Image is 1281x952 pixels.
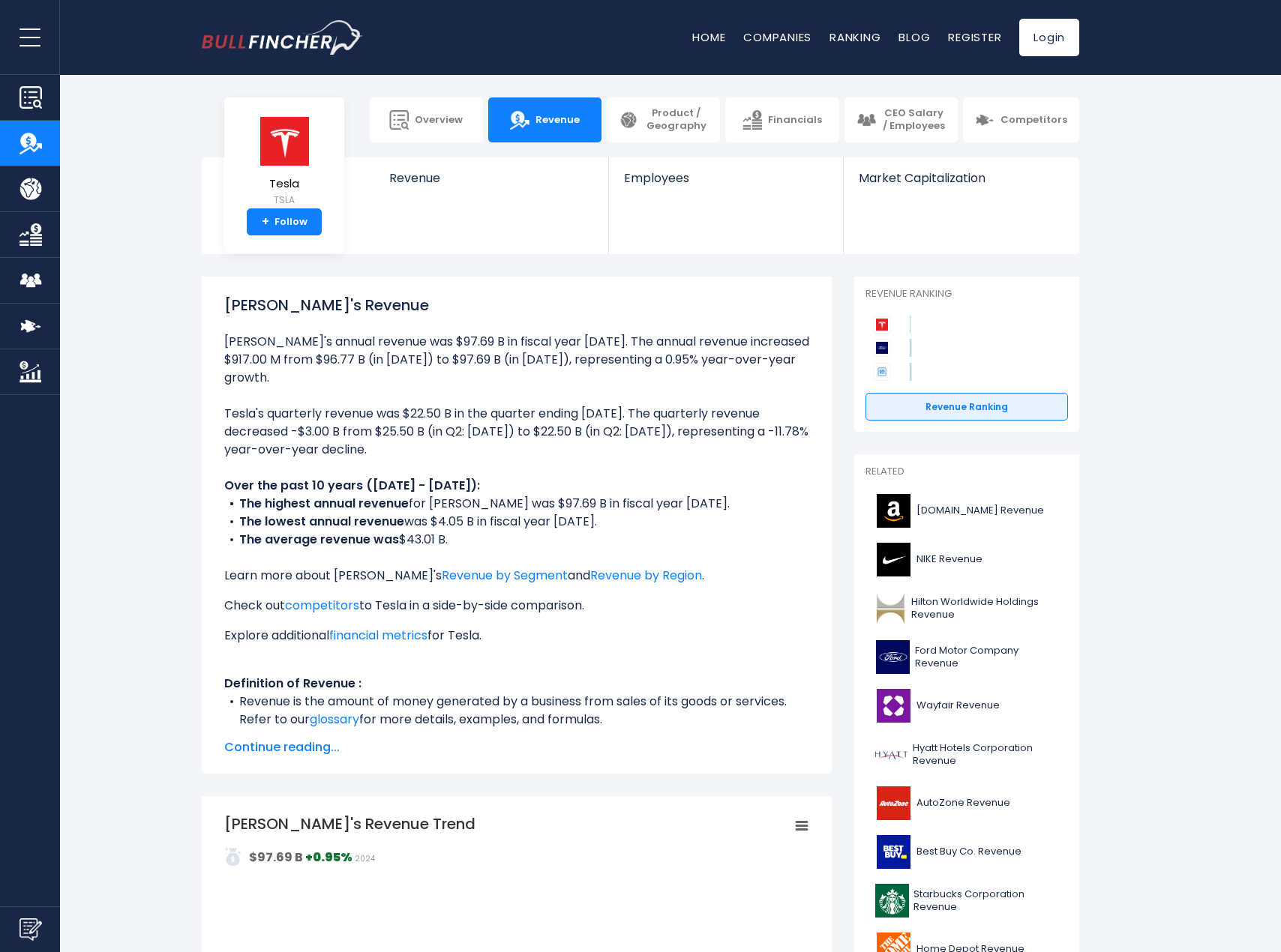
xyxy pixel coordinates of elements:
[874,543,912,576] img: NKE logo
[882,107,946,133] span: CEO Salary / Employees
[285,597,359,614] a: competitors
[1000,114,1067,127] span: Competitors
[258,178,310,190] span: Tesla
[224,627,809,645] p: Explore additional for Tesla.
[865,393,1068,421] a: Revenue Ranking
[844,157,1078,211] a: Market Capitalization
[768,114,822,127] span: Financials
[963,97,1079,142] a: Competitors
[310,711,359,728] a: glossary
[224,513,809,531] li: was $4.05 B in fiscal year [DATE].
[590,567,702,584] a: Revenue by Region
[874,640,910,674] img: F logo
[874,738,908,771] img: H logo
[865,783,1068,824] a: AutoZone Revenue
[865,831,1068,873] a: Best Buy Co. Revenue
[865,539,1068,580] a: NIKE Revenue
[305,849,352,866] strong: +0.95%
[844,97,958,142] a: CEO Salary / Employees
[202,20,363,55] img: bullfincher logo
[874,689,912,723] img: W logo
[874,786,912,820] img: AZO logo
[224,294,809,316] h1: [PERSON_NAME]'s Revenue
[239,513,404,530] b: The lowest annual revenue
[355,853,375,864] span: 2024
[239,531,399,548] b: The average revenue was
[865,466,1068,478] p: Related
[873,316,891,334] img: Tesla competitors logo
[224,405,809,459] li: Tesla's quarterly revenue was $22.50 B in the quarter ending [DATE]. The quarterly revenue decrea...
[247,208,322,235] a: +Follow
[644,107,708,133] span: Product / Geography
[224,495,809,513] li: for [PERSON_NAME] was $97.69 B in fiscal year [DATE].
[224,848,242,866] img: addasd
[224,675,361,692] b: Definition of Revenue :
[865,636,1068,678] a: Ford Motor Company Revenue
[607,97,720,142] a: Product / Geography
[224,738,809,756] span: Continue reading...
[874,494,912,528] img: AMZN logo
[258,193,310,207] small: TSLA
[202,20,363,55] a: Go to homepage
[609,157,842,211] a: Employees
[329,627,427,644] a: financial metrics
[415,114,463,127] span: Overview
[873,363,891,381] img: General Motors Company competitors logo
[224,597,809,615] p: Check out to Tesla in a side-by-side comparison.
[262,215,269,229] strong: +
[488,97,601,142] a: Revenue
[224,477,480,494] b: Over the past 10 years ([DATE] - [DATE]):
[865,685,1068,726] a: Wayfair Revenue
[535,114,580,127] span: Revenue
[692,29,725,45] a: Home
[370,97,483,142] a: Overview
[624,171,827,185] span: Employees
[725,97,838,142] a: Financials
[224,531,809,549] li: $43.01 B.
[898,29,930,45] a: Blog
[743,29,811,45] a: Companies
[865,490,1068,531] a: [DOMAIN_NAME] Revenue
[374,157,609,211] a: Revenue
[948,29,1001,45] a: Register
[874,591,907,625] img: HLT logo
[865,288,1068,301] p: Revenue Ranking
[389,171,594,185] span: Revenue
[859,171,1063,185] span: Market Capitalization
[865,880,1068,921] a: Starbucks Corporation Revenue
[873,339,891,357] img: Ford Motor Company competitors logo
[239,495,409,512] b: The highest annual revenue
[874,835,912,869] img: BBY logo
[224,333,809,387] li: [PERSON_NAME]'s annual revenue was $97.69 B in fiscal year [DATE]. The annual revenue increased $...
[865,588,1068,629] a: Hilton Worldwide Holdings Revenue
[1019,19,1079,56] a: Login
[257,115,311,209] a: Tesla TSLA
[442,567,568,584] a: Revenue by Segment
[224,567,809,585] p: Learn more about [PERSON_NAME]'s and .
[865,734,1068,775] a: Hyatt Hotels Corporation Revenue
[874,884,909,918] img: SBUX logo
[224,813,475,834] tspan: [PERSON_NAME]'s Revenue Trend
[829,29,880,45] a: Ranking
[249,849,303,866] strong: $97.69 B
[224,693,809,729] li: Revenue is the amount of money generated by a business from sales of its goods or services. Refer...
